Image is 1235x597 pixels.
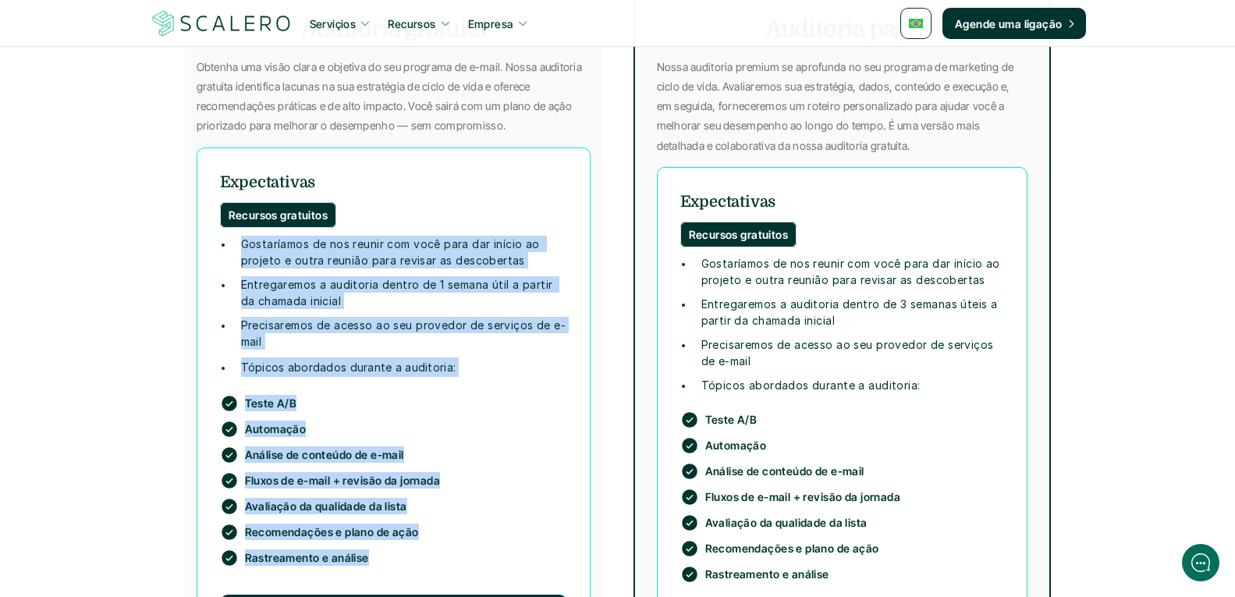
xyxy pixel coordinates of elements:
p: Recomendações e plano de ação [705,540,879,556]
span: We run on Gist [130,496,197,506]
h6: Expectativas [680,190,992,214]
p: Empresa [468,16,513,32]
p: Avaliação da qualidade da lista [705,514,868,531]
p: Fluxos de e-mail + revisão da jornada [705,489,901,505]
a: Agende uma ligação [942,8,1086,39]
p: Serviçios [310,16,357,32]
p: Automação [705,437,767,453]
p: Recursos [388,16,435,32]
span: New conversation [101,216,187,229]
p: Fluxos de e-mail + revisão da jornada [245,472,441,489]
img: Scalero company logo [150,9,293,38]
button: New conversation [24,207,288,238]
strong: Precisaremos de acesso ao seu provedor de serviços de e-mail [241,318,566,348]
strong: Entregaremos a auditoria dentro de 3 semanas úteis a partir da chamada inicial [701,297,1001,327]
a: Scalero company logo [150,9,293,37]
strong: Tópicos abordados durante a auditoria: [241,361,456,374]
strong: Entregaremos a auditoria dentro de 1 semana útil a partir da chamada inicial [241,278,556,307]
p: Automação [245,421,307,437]
p: Agende uma ligação [955,16,1063,32]
p: Teste A/B [705,411,758,428]
p: Avaliação da qualidade da lista [245,498,407,514]
p: Recomendações e plano de ação [245,524,419,540]
strong: Tópicos abordados durante a auditoria: [701,378,921,392]
p: Recursos gratuitos [229,207,328,223]
p: Rastreamento e análise [245,549,369,566]
p: Rastreamento e análise [705,566,829,582]
p: Recursos gratuitos [689,226,789,243]
p: Análise de conteúdo de e-mail [245,446,404,463]
p: Obtenha uma visão clara e objetiva do seu programa de e-mail. Nossa auditoria gratuita identifica... [197,57,591,136]
h6: Expectativas [220,171,567,194]
p: Teste A/B [245,395,297,411]
p: Nossa auditoria premium se aprofunda no seu programa de marketing de ciclo de vida. Avaliaremos s... [657,57,1027,155]
iframe: gist-messenger-bubble-iframe [1182,544,1219,581]
strong: Precisaremos de acesso ao seu provedor de serviços de e-mail [701,338,997,368]
h1: Hi! Welcome to [GEOGRAPHIC_DATA]. [23,76,289,101]
h2: Let us know if we can help with lifecycle marketing. [23,104,289,179]
strong: Gostaríamos de nos reunir com você para dar início ao projeto e outra reunião para revisar as des... [701,257,1004,286]
strong: Gostaríamos de nos reunir com você para dar início ao projeto e outra reunião para revisar as des... [241,237,544,267]
p: Análise de conteúdo de e-mail [705,463,864,479]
